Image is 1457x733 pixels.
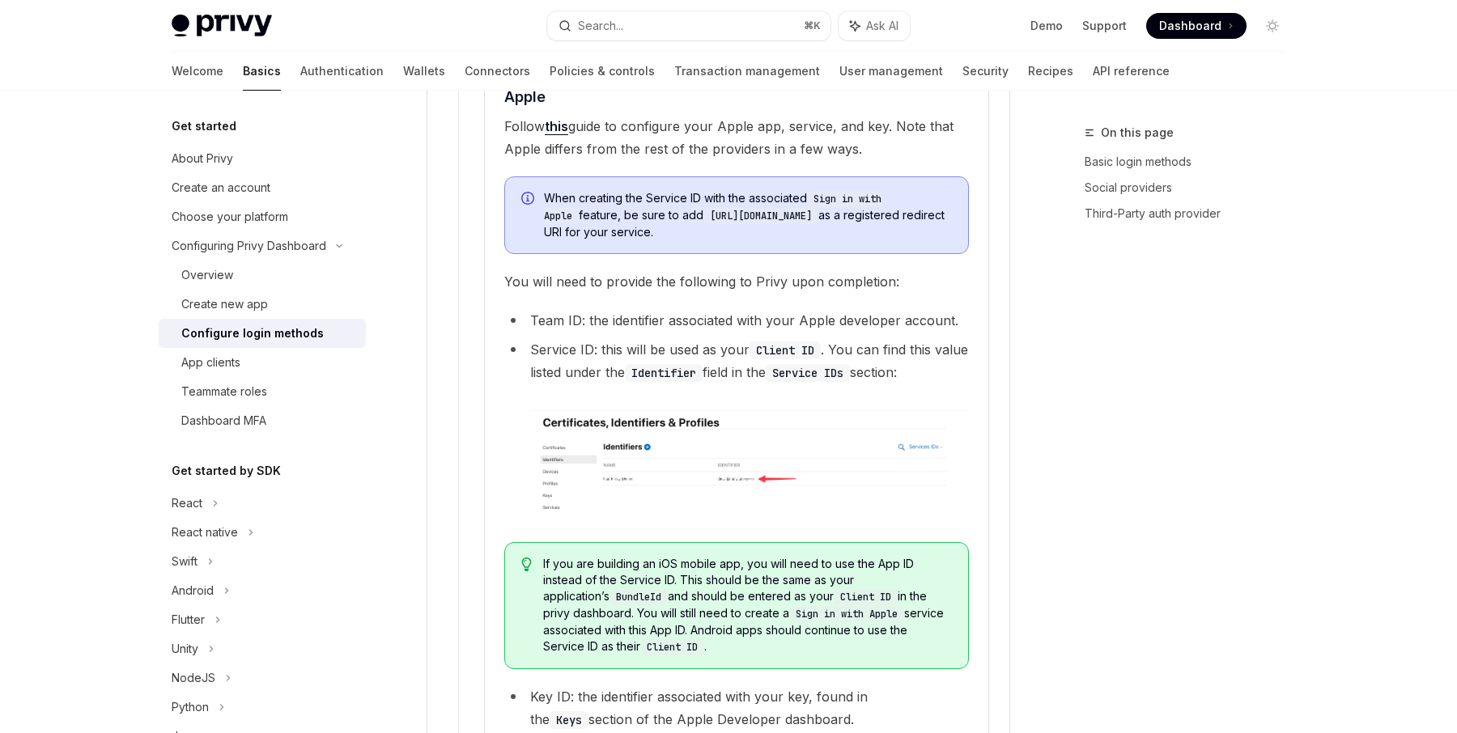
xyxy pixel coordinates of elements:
[544,190,952,240] span: When creating the Service ID with the associated feature, be sure to add as a registered redirect...
[1030,18,1063,34] a: Demo
[159,202,366,231] a: Choose your platform
[159,377,366,406] a: Teammate roles
[172,639,198,659] div: Unity
[1028,52,1073,91] a: Recipes
[839,11,910,40] button: Ask AI
[1159,18,1221,34] span: Dashboard
[504,270,969,293] span: You will need to provide the following to Privy upon completion:
[172,117,236,136] h5: Get started
[504,86,546,108] span: Apple
[521,557,533,572] svg: Tip
[504,338,969,516] li: Service ID: this will be used as your . You can find this value listed under the field in the sec...
[172,207,288,227] div: Choose your platform
[159,348,366,377] a: App clients
[300,52,384,91] a: Authentication
[465,52,530,91] a: Connectors
[172,15,272,37] img: light logo
[610,589,668,605] code: BundleId
[181,382,267,401] div: Teammate roles
[159,406,366,435] a: Dashboard MFA
[703,208,818,224] code: [URL][DOMAIN_NAME]
[545,118,568,135] a: this
[172,523,238,542] div: React native
[1101,123,1174,142] span: On this page
[172,610,205,629] div: Flutter
[578,16,623,36] div: Search...
[243,52,281,91] a: Basics
[504,309,969,332] li: Team ID: the identifier associated with your Apple developer account.
[834,589,898,605] code: Client ID
[159,261,366,290] a: Overview
[172,668,215,688] div: NodeJS
[1085,201,1298,227] a: Third-Party auth provider
[543,556,952,655] span: If you are building an iOS mobile app, you will need to use the App ID instead of the Service ID....
[547,11,830,40] button: Search...⌘K
[181,294,268,314] div: Create new app
[172,178,270,197] div: Create an account
[544,191,881,224] code: Sign in with Apple
[789,606,904,622] code: Sign in with Apple
[403,52,445,91] a: Wallets
[181,411,266,430] div: Dashboard MFA
[550,711,588,729] code: Keys
[804,19,821,32] span: ⌘ K
[181,265,233,285] div: Overview
[181,353,240,372] div: App clients
[1146,13,1247,39] a: Dashboard
[159,173,366,202] a: Create an account
[172,236,326,256] div: Configuring Privy Dashboard
[159,319,366,348] a: Configure login methods
[504,115,969,160] span: Follow guide to configure your Apple app, service, and key. Note that Apple differs from the rest...
[1085,175,1298,201] a: Social providers
[1082,18,1127,34] a: Support
[674,52,820,91] a: Transaction management
[530,409,969,516] img: Apple services id
[521,192,537,208] svg: Info
[181,324,324,343] div: Configure login methods
[159,144,366,173] a: About Privy
[172,697,209,717] div: Python
[172,552,198,571] div: Swift
[962,52,1009,91] a: Security
[504,685,969,731] li: Key ID: the identifier associated with your key, found in the section of the Apple Developer dash...
[1085,149,1298,175] a: Basic login methods
[1259,13,1285,39] button: Toggle dark mode
[750,341,821,359] code: Client ID
[172,149,233,168] div: About Privy
[172,461,281,481] h5: Get started by SDK
[172,52,223,91] a: Welcome
[839,52,943,91] a: User management
[866,18,898,34] span: Ask AI
[625,364,703,382] code: Identifier
[766,364,850,382] code: Service IDs
[640,639,704,655] code: Client ID
[172,581,214,600] div: Android
[172,494,202,513] div: React
[550,52,655,91] a: Policies & controls
[1093,52,1170,91] a: API reference
[159,290,366,319] a: Create new app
